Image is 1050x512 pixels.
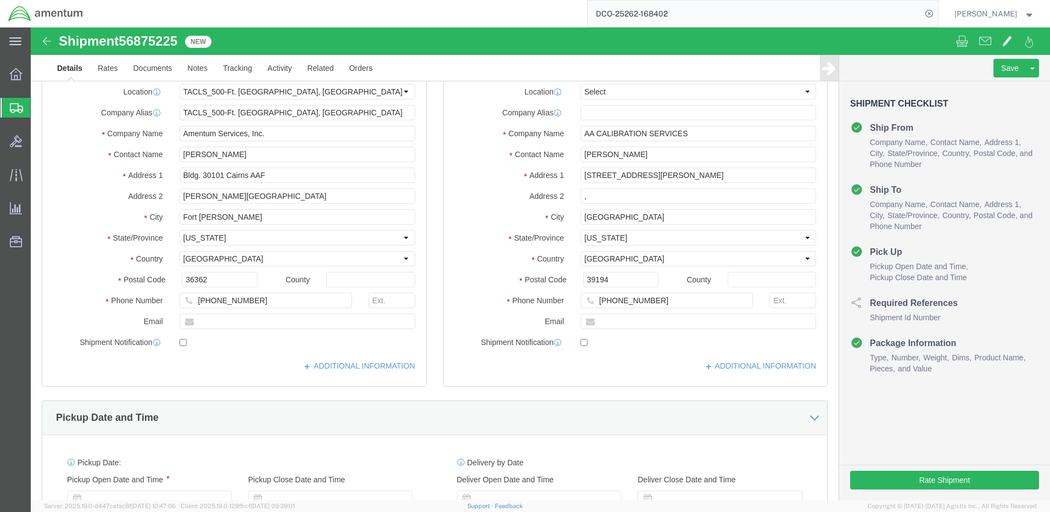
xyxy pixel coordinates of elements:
[250,503,295,509] span: [DATE] 09:39:01
[31,27,1050,500] iframe: FS Legacy Container
[954,8,1017,20] span: Judy Smith
[8,5,83,22] img: logo
[495,503,523,509] a: Feedback
[131,503,176,509] span: [DATE] 10:47:06
[181,503,295,509] span: Client: 2025.19.0-129fbcf
[868,502,1037,511] span: Copyright © [DATE]-[DATE] Agistix Inc., All Rights Reserved
[588,1,921,27] input: Search for shipment number, reference number
[44,503,176,509] span: Server: 2025.19.0-d447cefac8f
[467,503,495,509] a: Support
[954,7,1035,20] button: [PERSON_NAME]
